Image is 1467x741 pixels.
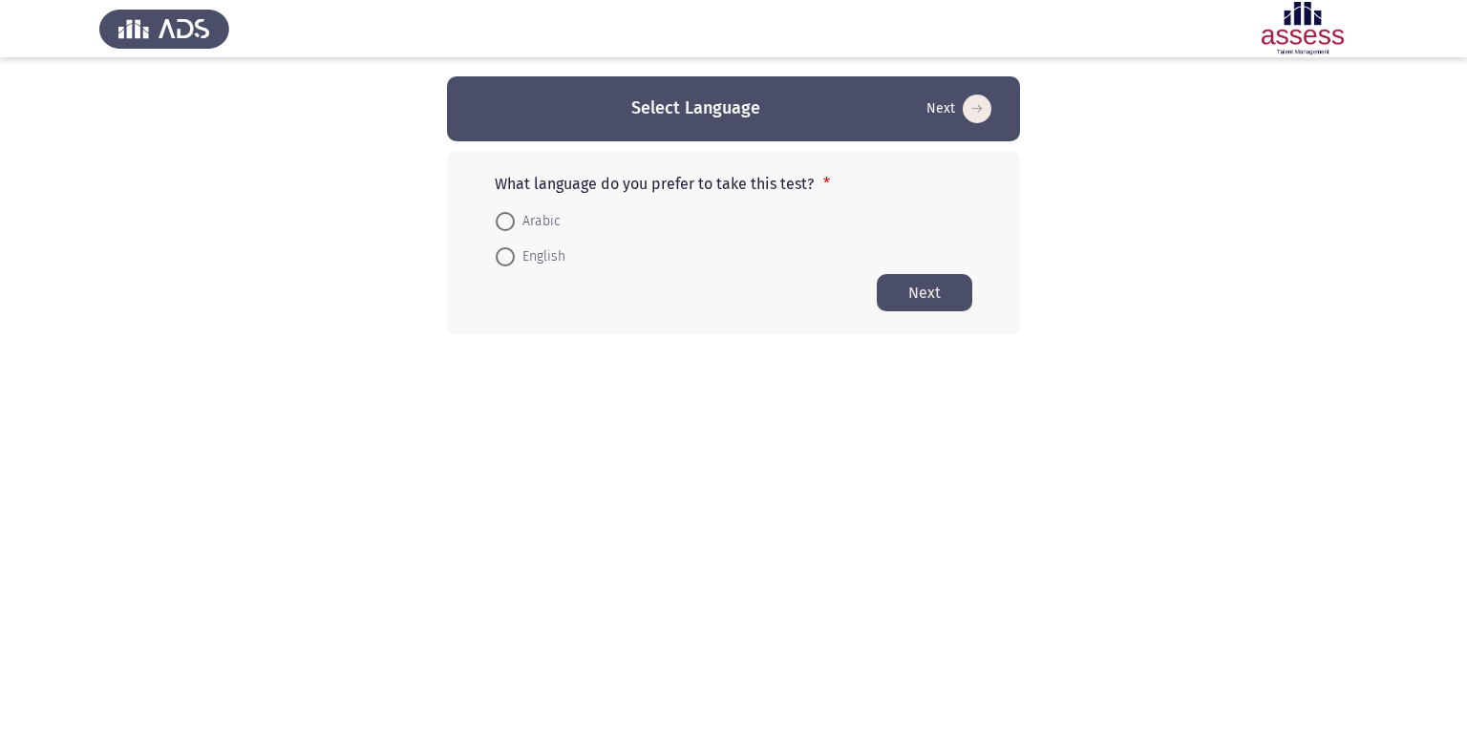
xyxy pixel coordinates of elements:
img: Assessment logo of ASSESS Focus 4 Module Assessment (EN/AR) (Advanced - IB) [1238,2,1368,55]
span: Arabic [515,210,561,233]
p: What language do you prefer to take this test? [495,175,972,193]
h3: Select Language [631,96,760,120]
img: Assess Talent Management logo [99,2,229,55]
button: Start assessment [877,274,972,311]
span: English [515,245,565,268]
button: Start assessment [921,94,997,124]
